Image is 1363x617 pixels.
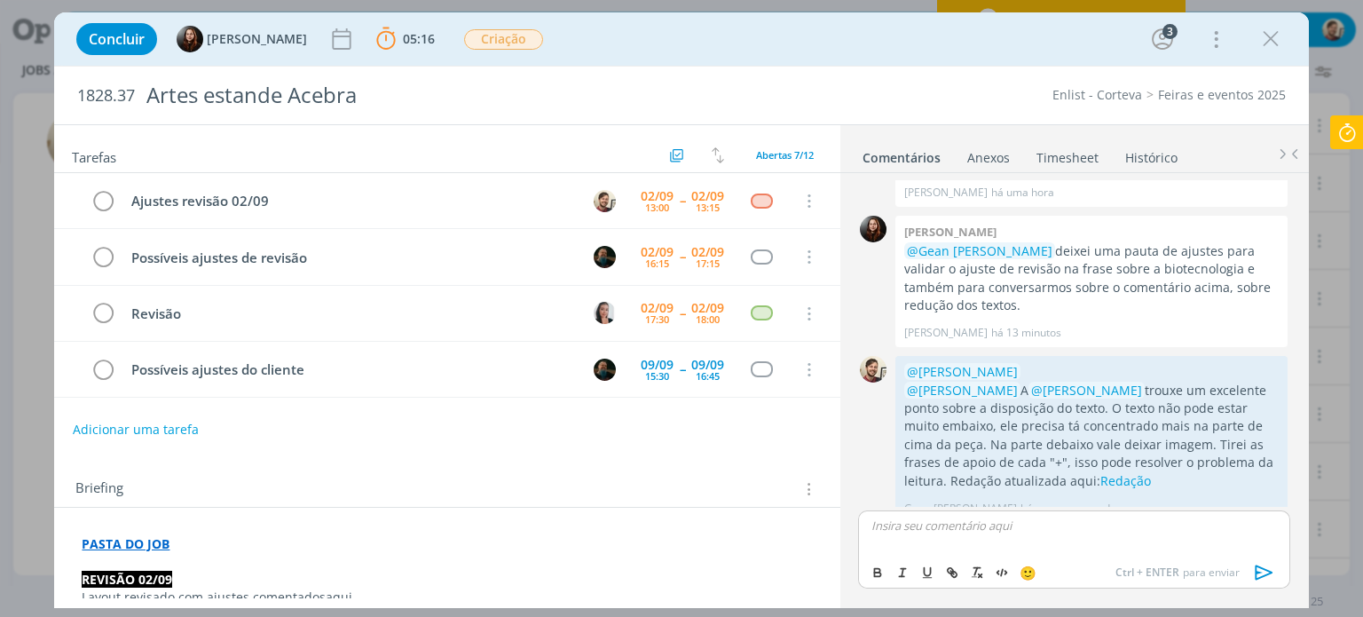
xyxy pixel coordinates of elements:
span: [PERSON_NAME] [207,33,307,45]
div: dialog [54,12,1308,608]
p: A trouxe um excelente ponto sobre a disposição do texto. O texto não pode estar muito embaixo, el... [904,363,1279,490]
span: Tarefas [72,145,116,166]
div: Possíveis ajustes de revisão [123,247,577,269]
div: 13:00 [645,202,669,212]
button: 3 [1148,25,1177,53]
button: 05:16 [372,25,439,53]
div: 17:30 [645,314,669,324]
div: 02/09 [641,190,674,202]
span: Criação [464,29,543,50]
a: PASTA DO JOB [82,535,169,552]
a: aqui [326,589,352,605]
a: Enlist - Corteva [1052,86,1142,103]
span: . [352,589,356,605]
button: M [592,243,618,270]
span: Abertas 7/12 [756,148,814,162]
div: 09/09 [641,359,674,371]
span: há poucos segundos [1020,501,1122,517]
img: E [860,216,886,242]
div: 18:00 [696,314,720,324]
span: há 13 minutos [991,325,1061,341]
span: -- [680,194,685,207]
div: Artes estande Acebra [138,74,775,117]
button: Adicionar uma tarefa [72,414,200,446]
div: 15:30 [645,371,669,381]
button: C [592,412,618,439]
div: 02/09 [691,190,724,202]
div: Ajustes revisão 02/09 [123,190,577,212]
img: G [594,190,616,212]
span: Concluir [89,32,145,46]
div: 16:15 [645,258,669,268]
strong: REVISÃO 02/09 [82,571,172,588]
div: 02/09 [641,302,674,314]
a: Comentários [862,141,941,167]
span: Briefing [75,478,123,501]
span: há uma hora [991,185,1054,201]
img: M [594,359,616,381]
span: @[PERSON_NAME] [907,363,1018,380]
button: 🙂 [1015,562,1040,583]
img: M [594,246,616,268]
span: Ctrl + ENTER [1115,565,1183,581]
div: Possíveis ajustes do cliente [123,359,577,381]
b: [PERSON_NAME] [904,224,997,240]
a: Redação [1100,472,1151,489]
span: para enviar [1115,565,1240,581]
div: Anexos [967,149,1010,167]
span: -- [680,250,685,263]
a: Histórico [1124,141,1178,167]
p: [PERSON_NAME] [904,325,988,341]
img: G [860,356,886,383]
button: M [592,356,618,383]
span: -- [680,307,685,320]
div: 16:45 [696,371,720,381]
button: C [592,300,618,327]
p: deixei uma pauta de ajustes para validar o ajuste de revisão na frase sobre a biotecnologia e tam... [904,242,1279,315]
button: E[PERSON_NAME] [177,26,307,52]
span: 🙂 [1020,564,1036,581]
div: 09/09 [691,359,724,371]
p: [PERSON_NAME] [904,185,988,201]
span: @[PERSON_NAME] [907,382,1018,399]
button: Criação [463,28,544,51]
div: 02/09 [691,302,724,314]
div: 02/09 [641,246,674,258]
span: @Gean [PERSON_NAME] [907,242,1052,259]
button: Concluir [76,23,157,55]
div: 3 [1162,24,1178,39]
span: Layout revisado com ajustes comentados [82,589,326,605]
span: 05:16 [403,30,435,47]
a: Feiras e eventos 2025 [1158,86,1286,103]
button: G [592,187,618,214]
div: Revisão [123,303,577,325]
span: -- [680,363,685,376]
div: 02/09 [691,246,724,258]
img: E [177,26,203,52]
a: Timesheet [1036,141,1099,167]
div: 13:15 [696,202,720,212]
span: 1828.37 [77,86,135,106]
p: Gean [PERSON_NAME] [904,501,1017,517]
img: C [594,302,616,324]
span: @[PERSON_NAME] [1031,382,1142,399]
div: 17:15 [696,258,720,268]
img: arrow-down-up.svg [712,147,724,163]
